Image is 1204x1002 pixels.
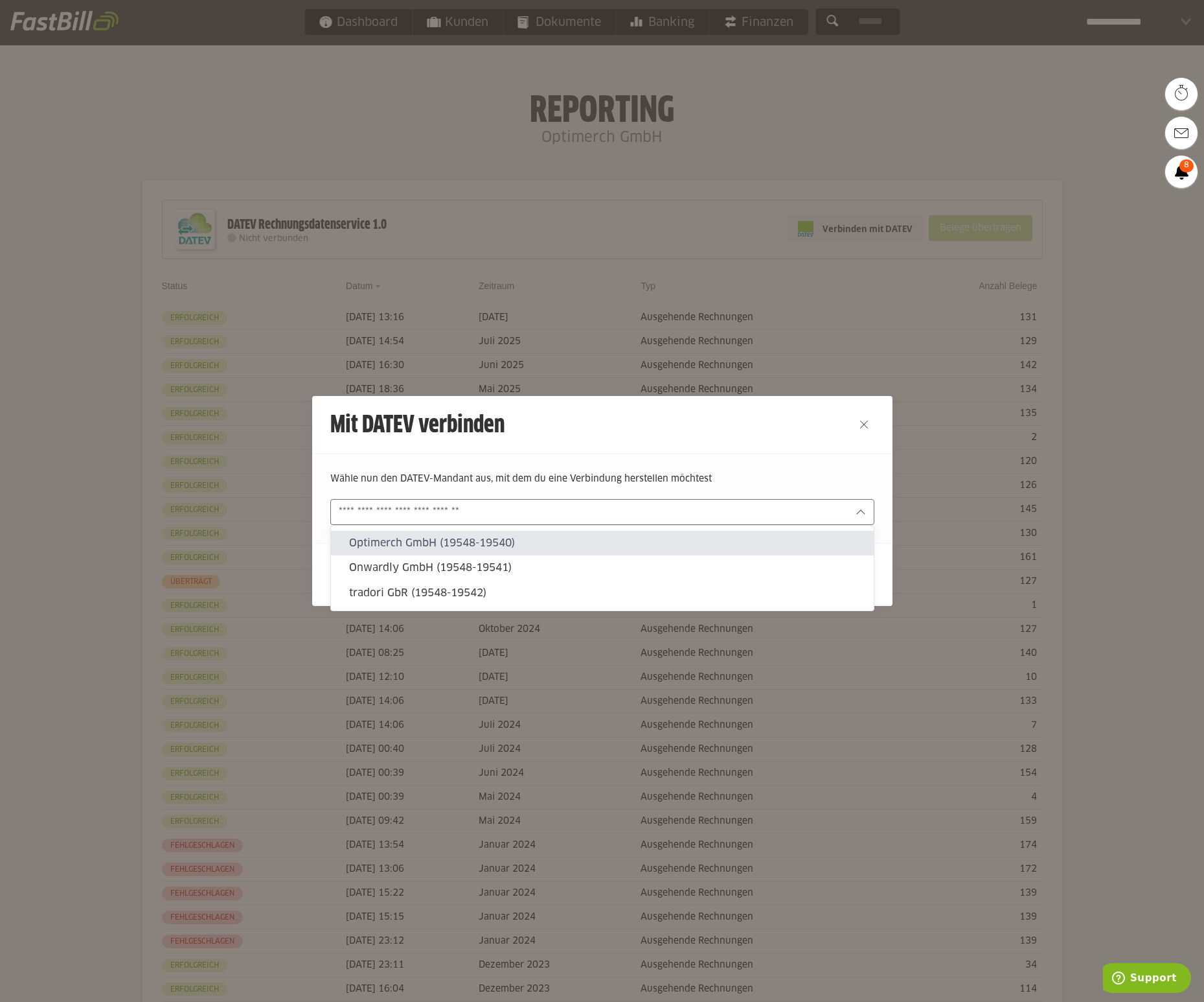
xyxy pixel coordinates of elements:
sl-option: Optimerch GmbH (19548-19540) [331,531,874,555]
a: 8 [1165,156,1198,188]
span: 8 [1179,159,1194,172]
p: Wähle nun den DATEV-Mandant aus, mit dem du eine Verbindung herstellen möchtest [330,472,874,486]
sl-option: tradori GbR (19548-19542) [331,581,874,605]
sl-option: Onwardly GmbH (19548-19541) [331,555,874,580]
iframe: Öffnet ein Widget, in dem Sie weitere Informationen finden [1103,963,1191,996]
